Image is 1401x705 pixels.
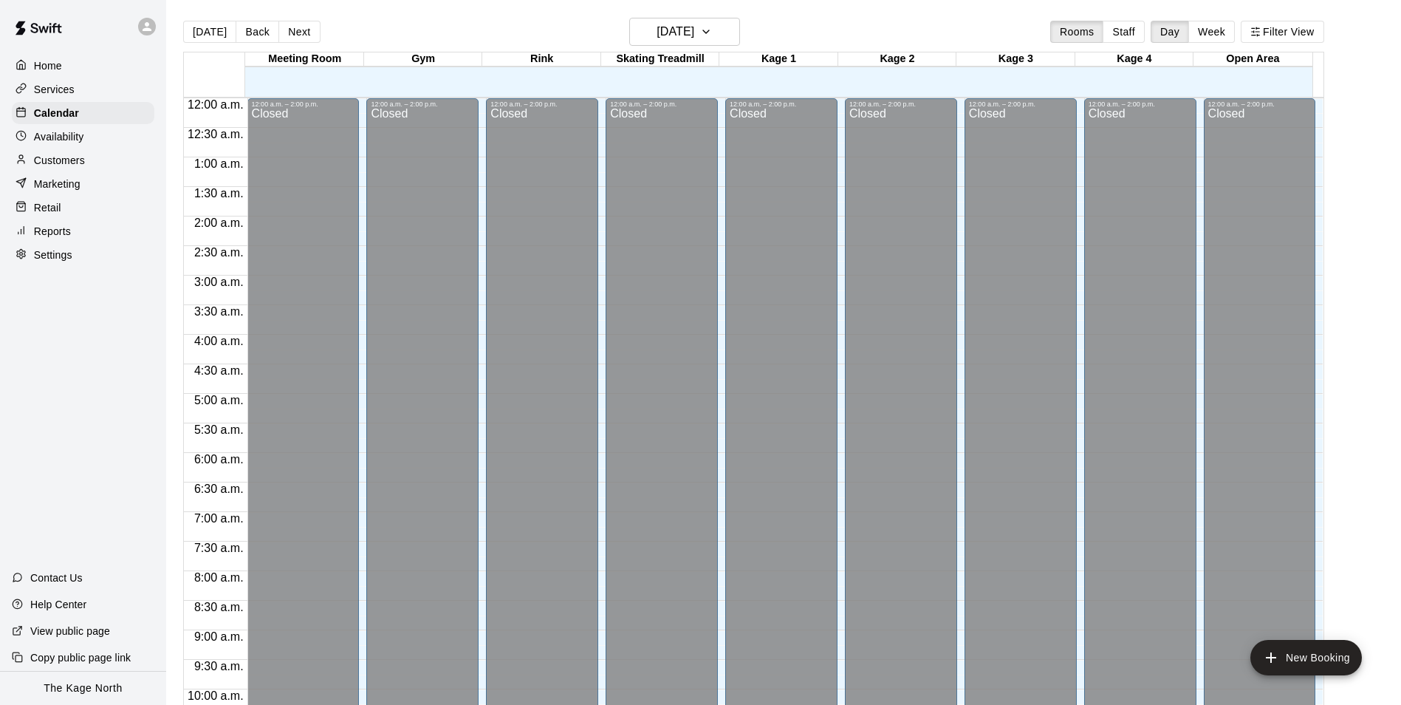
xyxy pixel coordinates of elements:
[34,248,72,262] p: Settings
[245,52,363,67] div: Meeting Room
[191,276,247,288] span: 3:00 a.m.
[191,187,247,200] span: 1:30 a.m.
[849,101,953,108] div: 12:00 a.m. – 2:00 p.m.
[191,217,247,229] span: 2:00 a.m.
[183,21,236,43] button: [DATE]
[1089,101,1192,108] div: 12:00 a.m. – 2:00 p.m.
[191,660,247,672] span: 9:30 a.m.
[30,571,83,585] p: Contact Us
[191,246,247,259] span: 2:30 a.m.
[191,335,247,347] span: 4:00 a.m.
[191,423,247,436] span: 5:30 a.m.
[629,18,740,46] button: [DATE]
[34,224,71,239] p: Reports
[1241,21,1323,43] button: Filter View
[191,364,247,377] span: 4:30 a.m.
[1050,21,1103,43] button: Rooms
[34,58,62,73] p: Home
[12,220,154,242] a: Reports
[30,650,131,665] p: Copy public page link
[34,129,84,144] p: Availability
[191,394,247,406] span: 5:00 a.m.
[191,483,247,495] span: 6:30 a.m.
[191,542,247,554] span: 7:30 a.m.
[838,52,956,67] div: Kage 2
[1151,21,1189,43] button: Day
[184,98,247,111] span: 12:00 a.m.
[191,571,247,584] span: 8:00 a.m.
[34,153,85,168] p: Customers
[191,512,247,525] span: 7:00 a.m.
[34,82,75,97] p: Services
[34,177,81,191] p: Marketing
[278,21,320,43] button: Next
[12,78,154,101] a: Services
[30,624,110,638] p: View public page
[12,55,154,77] a: Home
[601,52,719,67] div: Skating Treadmill
[252,101,355,108] div: 12:00 a.m. – 2:00 p.m.
[34,200,61,215] p: Retail
[12,126,154,148] a: Availability
[730,101,833,108] div: 12:00 a.m. – 2:00 p.m.
[657,21,694,42] h6: [DATE]
[12,149,154,171] a: Customers
[44,681,123,696] p: The Kage North
[719,52,837,67] div: Kage 1
[371,101,474,108] div: 12:00 a.m. – 2:00 p.m.
[1208,101,1312,108] div: 12:00 a.m. – 2:00 p.m.
[191,630,247,643] span: 9:00 a.m.
[191,305,247,318] span: 3:30 a.m.
[12,244,154,266] a: Settings
[956,52,1075,67] div: Kage 3
[191,601,247,613] span: 8:30 a.m.
[610,101,713,108] div: 12:00 a.m. – 2:00 p.m.
[30,597,86,612] p: Help Center
[490,101,594,108] div: 12:00 a.m. – 2:00 p.m.
[364,52,482,67] div: Gym
[191,157,247,170] span: 1:00 a.m.
[12,102,154,124] a: Calendar
[1075,52,1193,67] div: Kage 4
[1103,21,1145,43] button: Staff
[1250,640,1362,675] button: add
[184,689,247,702] span: 10:00 a.m.
[482,52,600,67] div: Rink
[1193,52,1312,67] div: Open Area
[184,128,247,140] span: 12:30 a.m.
[191,453,247,466] span: 6:00 a.m.
[236,21,279,43] button: Back
[34,106,79,120] p: Calendar
[969,101,1072,108] div: 12:00 a.m. – 2:00 p.m.
[12,173,154,195] a: Marketing
[12,197,154,219] a: Retail
[1188,21,1235,43] button: Week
